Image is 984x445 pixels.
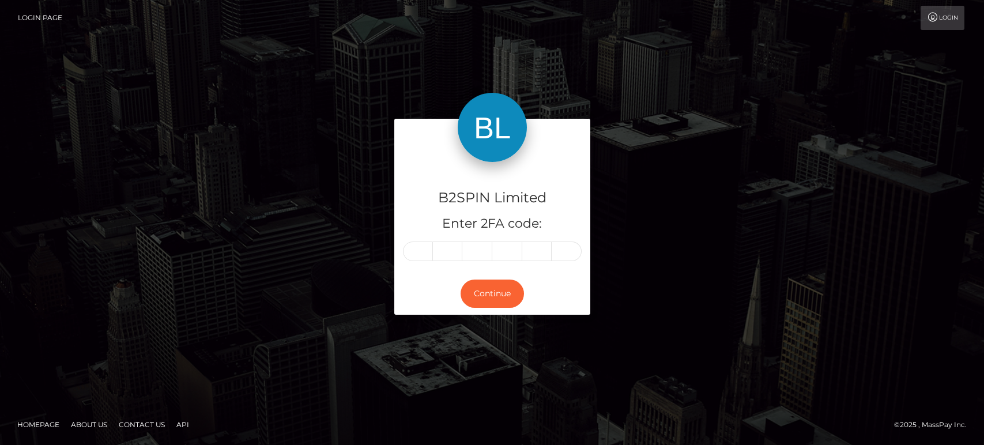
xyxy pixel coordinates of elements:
a: Homepage [13,416,64,433]
a: API [172,416,194,433]
img: B2SPIN Limited [458,93,527,162]
button: Continue [461,280,524,308]
div: © 2025 , MassPay Inc. [894,418,975,431]
a: About Us [66,416,112,433]
a: Contact Us [114,416,169,433]
a: Login Page [18,6,62,30]
h4: B2SPIN Limited [403,188,582,208]
a: Login [921,6,964,30]
h5: Enter 2FA code: [403,215,582,233]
